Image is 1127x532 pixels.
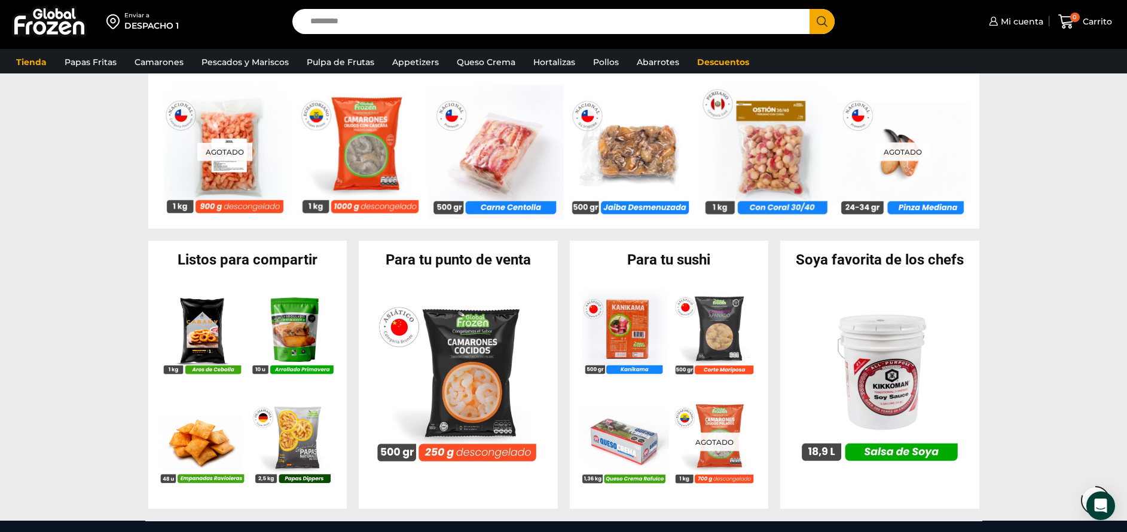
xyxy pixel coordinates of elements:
[686,433,741,451] p: Agotado
[359,253,558,267] h2: Para tu punto de venta
[124,20,179,32] div: DESPACHO 1
[780,253,979,267] h2: Soya favorita de los chefs
[1055,8,1115,36] a: 0 Carrito
[386,51,445,73] a: Appetizers
[301,51,380,73] a: Pulpa de Frutas
[106,11,124,32] img: address-field-icon.svg
[196,51,295,73] a: Pescados y Mariscos
[1080,16,1112,27] span: Carrito
[986,10,1043,33] a: Mi cuenta
[197,143,252,161] p: Agotado
[1086,491,1115,520] div: Open Intercom Messenger
[570,253,769,267] h2: Para tu sushi
[1070,13,1080,22] span: 0
[587,51,625,73] a: Pollos
[129,51,190,73] a: Camarones
[631,51,685,73] a: Abarrotes
[148,253,347,267] h2: Listos para compartir
[810,9,835,34] button: Search button
[124,11,179,20] div: Enviar a
[998,16,1043,27] span: Mi cuenta
[59,51,123,73] a: Papas Fritas
[875,143,930,161] p: Agotado
[10,51,53,73] a: Tienda
[451,51,521,73] a: Queso Crema
[691,51,755,73] a: Descuentos
[527,51,581,73] a: Hortalizas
